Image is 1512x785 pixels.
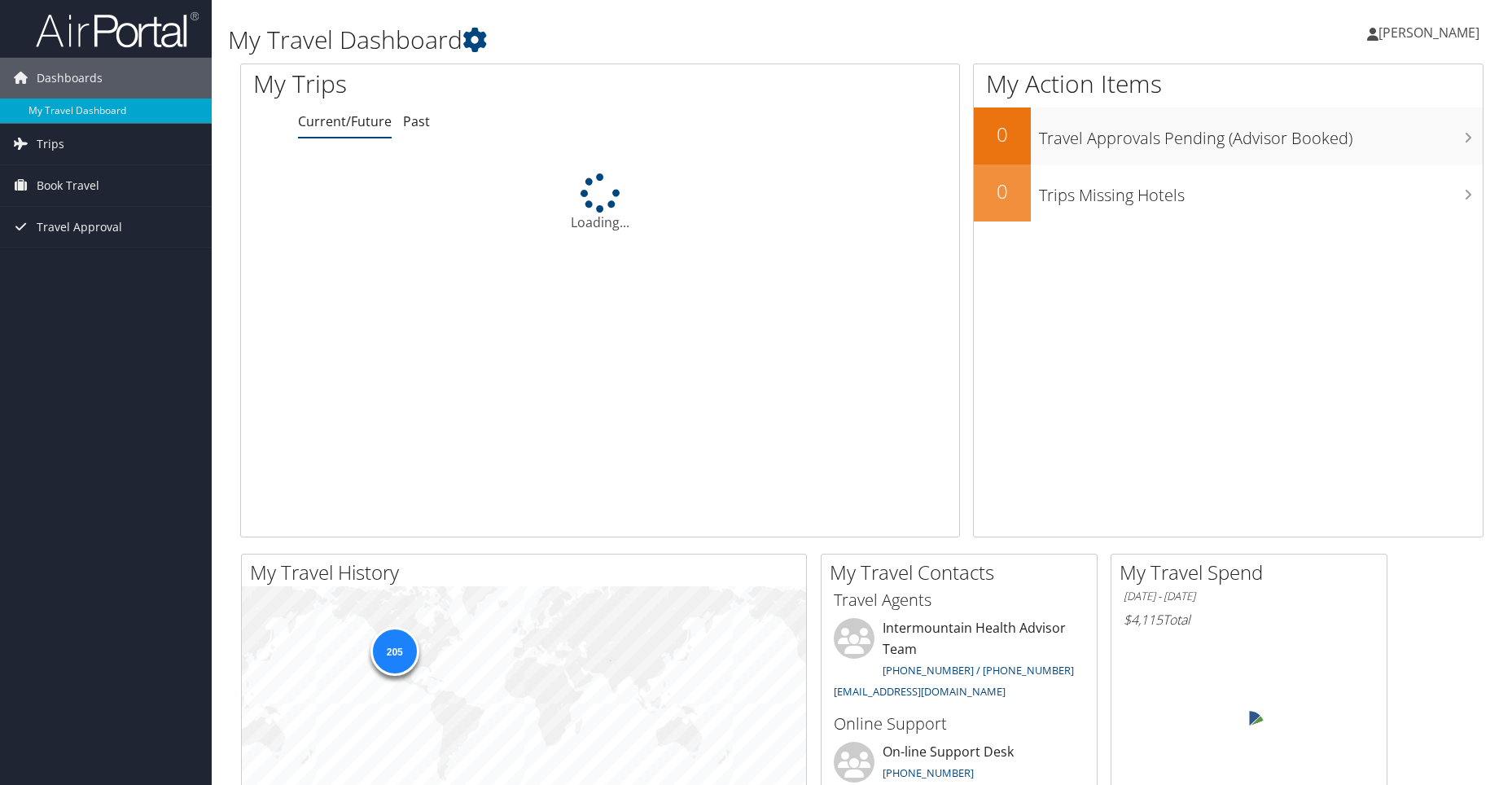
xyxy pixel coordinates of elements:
[1124,611,1163,629] span: $4,115
[826,618,1093,705] li: Intermountain Health Advisor Team
[883,663,1074,678] a: [PHONE_NUMBER] / [PHONE_NUMBER]
[228,23,1073,57] h1: My Travel Dashboard
[974,164,1484,221] a: 0Trips Missing Hotels
[974,67,1484,101] h1: My Action Items
[36,11,199,49] img: airportal-logo.png
[37,207,122,248] span: Travel Approval
[834,589,1085,612] h3: Travel Agents
[253,67,648,101] h1: My Trips
[1039,119,1484,150] h3: Travel Approvals Pending (Advisor Booked)
[1367,8,1496,57] a: [PERSON_NAME]
[830,559,1097,586] h2: My Travel Contacts
[1378,24,1479,42] span: [PERSON_NAME]
[834,713,1085,735] h3: Online Support
[241,173,959,232] div: Loading...
[1124,589,1374,604] h6: [DATE] - [DATE]
[1039,176,1484,207] h3: Trips Missing Hotels
[250,559,806,586] h2: My Travel History
[834,684,1006,699] a: [EMAIL_ADDRESS][DOMAIN_NAME]
[883,765,974,780] a: [PHONE_NUMBER]
[370,627,419,676] div: 205
[298,112,392,130] a: Current/Future
[974,107,1484,164] a: 0Travel Approvals Pending (Advisor Booked)
[974,121,1031,148] h2: 0
[1120,559,1387,586] h2: My Travel Spend
[37,58,103,99] span: Dashboards
[974,178,1031,205] h2: 0
[403,112,430,130] a: Past
[1124,611,1374,629] h6: Total
[37,165,99,206] span: Book Travel
[37,124,64,164] span: Trips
